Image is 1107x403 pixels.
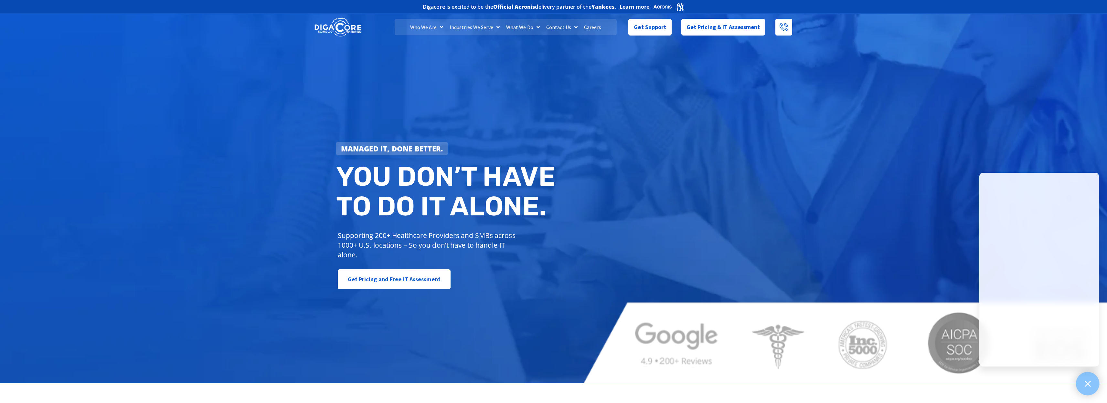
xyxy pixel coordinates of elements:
a: Who We Are [407,19,446,35]
a: Industries We Serve [446,19,503,35]
img: DigaCore Technology Consulting [314,17,361,37]
a: Managed IT, done better. [336,142,448,155]
span: Get Pricing & IT Assessment [687,21,760,34]
h2: Digacore is excited to be the delivery partner of the [423,4,616,9]
img: Acronis [653,2,685,11]
a: Get Support [628,19,671,36]
a: Get Pricing and Free IT Assessment [338,269,451,289]
a: Contact Us [543,19,581,35]
h2: You don’t have to do IT alone. [336,162,559,221]
iframe: Chatgenie Messenger [979,173,1099,367]
strong: Managed IT, done better. [341,144,443,153]
a: Careers [581,19,604,35]
p: Supporting 200+ Healthcare Providers and SMBs across 1000+ U.S. locations – So you don’t have to ... [338,231,518,260]
span: Get Support [634,21,666,34]
a: What We Do [503,19,543,35]
b: Official Acronis [493,3,535,10]
span: Get Pricing and Free IT Assessment [348,273,441,286]
nav: Menu [395,19,616,35]
b: Yankees. [591,3,616,10]
a: Learn more [620,4,650,10]
a: Get Pricing & IT Assessment [681,19,765,36]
